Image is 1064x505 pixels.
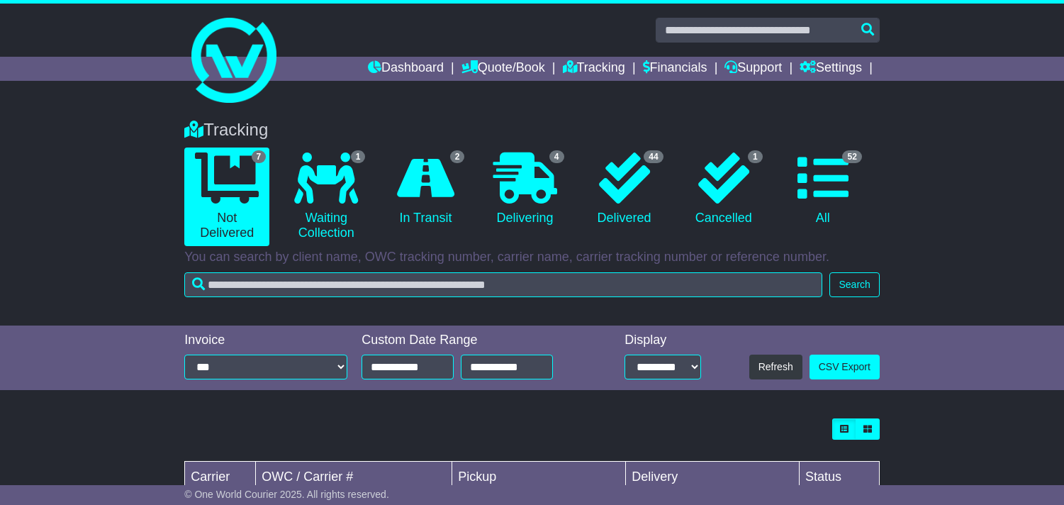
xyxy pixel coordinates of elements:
a: Tracking [563,57,625,81]
a: Support [724,57,782,81]
span: 1 [748,150,763,163]
div: Custom Date Range [362,333,584,348]
a: Quote/Book [461,57,545,81]
div: Invoice [184,333,347,348]
a: Dashboard [368,57,444,81]
span: 44 [644,150,663,163]
span: 1 [351,150,366,163]
a: 2 In Transit [383,148,468,231]
td: Pickup [452,462,626,493]
p: You can search by client name, OWC tracking number, carrier name, carrier tracking number or refe... [184,250,880,265]
span: 2 [450,150,465,163]
span: 52 [842,150,861,163]
td: OWC / Carrier # [256,462,452,493]
td: Delivery [626,462,800,493]
span: © One World Courier 2025. All rights reserved. [184,489,389,500]
a: CSV Export [810,355,880,379]
td: Status [800,462,880,493]
span: 7 [252,150,267,163]
span: 4 [549,150,564,163]
div: Tracking [177,120,887,140]
a: Financials [643,57,707,81]
td: Carrier [185,462,256,493]
button: Refresh [749,355,802,379]
button: Search [829,272,879,297]
a: 1 Cancelled [681,148,766,231]
a: 1 Waiting Collection [284,148,369,246]
a: 52 All [780,148,866,231]
a: Settings [800,57,862,81]
div: Display [625,333,701,348]
a: 4 Delivering [482,148,567,231]
a: 7 Not Delivered [184,148,269,246]
a: 44 Delivered [582,148,667,231]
